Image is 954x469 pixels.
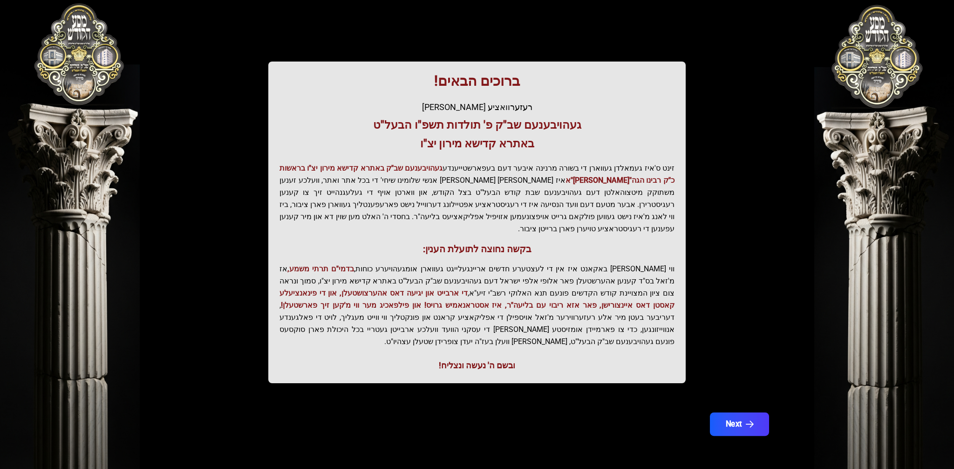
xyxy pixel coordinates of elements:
[279,136,675,151] h3: באתרא קדישא מירון יצ"ו
[287,264,354,273] span: בדמי"ם תרתי משמע,
[279,117,675,132] h3: געהויבענעם שב"ק פ' תולדות תשפ"ו הבעל"ט
[279,289,675,310] span: די ארבייט און יגיעה דאס אהערצושטעלן, און די פינאנציעלע קאסטן דאס איינצורישן, פאר אזא ריבוי עם בלי...
[710,413,769,436] button: Next
[279,359,675,372] div: ובשם ה' נעשה ונצליח!
[279,73,675,90] h1: ברוכים הבאים!
[279,164,675,185] span: געהויבענעם שב"ק באתרא קדישא מירון יצ"ו בראשות כ"ק רבינו הגה"[PERSON_NAME]"א
[279,263,675,348] p: ווי [PERSON_NAME] באקאנט איז אין די לעצטערע חדשים אריינגעלייגט געווארן אומגעהויערע כוחות, אז מ'זא...
[279,162,675,235] p: זינט ס'איז געמאלדן געווארן די בשורה מרנינה איבער דעם בעפארשטייענדע איז [PERSON_NAME] [PERSON_NAME...
[279,242,675,255] h3: בקשה נחוצה לתועלת הענין:
[279,101,675,114] div: רעזערוואציע [PERSON_NAME]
